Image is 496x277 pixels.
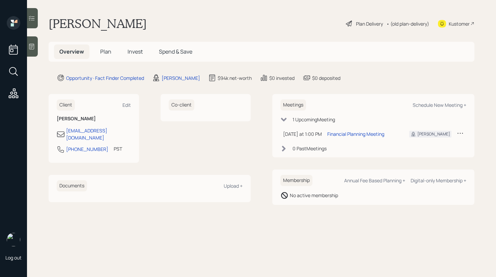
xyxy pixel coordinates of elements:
[162,74,200,82] div: [PERSON_NAME]
[269,74,295,82] div: $0 invested
[128,48,143,55] span: Invest
[159,48,192,55] span: Spend & Save
[66,127,131,141] div: [EMAIL_ADDRESS][DOMAIN_NAME]
[280,175,312,186] h6: Membership
[66,146,108,153] div: [PHONE_NUMBER]
[224,183,243,189] div: Upload +
[57,116,131,122] h6: [PERSON_NAME]
[122,102,131,108] div: Edit
[411,177,466,184] div: Digital-only Membership +
[356,20,383,27] div: Plan Delivery
[169,99,194,111] h6: Co-client
[7,233,20,246] img: retirable_logo.png
[327,130,384,137] div: Financial Planning Meeting
[293,116,335,123] div: 1 Upcoming Meeting
[413,102,466,108] div: Schedule New Meeting +
[449,20,470,27] div: Kustomer
[100,48,111,55] span: Plan
[417,131,450,137] div: [PERSON_NAME]
[57,180,87,191] h6: Documents
[59,48,84,55] span: Overview
[386,20,429,27] div: • (old plan-delivery)
[5,254,22,261] div: Log out
[283,130,322,137] div: [DATE] at 1:00 PM
[66,74,144,82] div: Opportunity · Fact Finder Completed
[218,74,252,82] div: $94k net-worth
[280,99,306,111] h6: Meetings
[344,177,405,184] div: Annual Fee Based Planning +
[290,192,338,199] div: No active membership
[57,99,75,111] h6: Client
[114,145,122,152] div: PST
[312,74,340,82] div: $0 deposited
[293,145,327,152] div: 0 Past Meeting s
[49,16,147,31] h1: [PERSON_NAME]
